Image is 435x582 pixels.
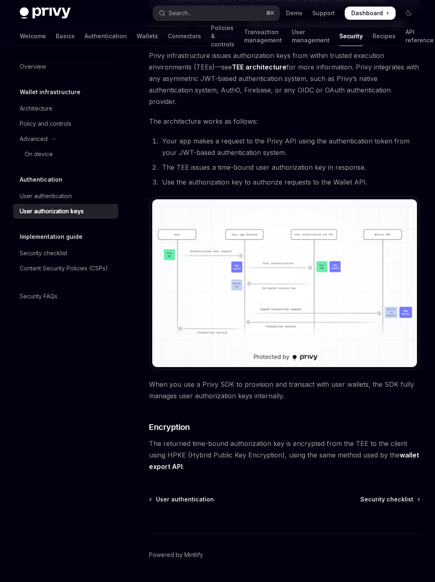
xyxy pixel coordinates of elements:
[360,495,413,503] span: Security checklist
[402,7,415,20] button: Toggle dark mode
[149,551,203,559] a: Powered by Mintlify
[312,9,335,17] a: Support
[160,135,420,158] li: Your app makes a request to the Privy API using the authentication token from your JWT-based auth...
[20,134,48,144] div: Advanced
[13,189,118,203] a: User authentication
[13,204,118,219] a: User authorization keys
[149,421,190,433] span: Encryption
[13,261,118,276] a: Content Security Policies (CSPs)
[20,263,108,273] div: Content Security Policies (CSPs)
[13,132,118,146] button: Toggle Advanced section
[149,50,420,107] span: Privy infrastructure issues authorization keys from within trusted execution environments (TEEs)—...
[244,26,282,46] a: Transaction management
[153,6,280,21] button: Open search
[25,149,53,159] div: On device
[286,9,302,17] a: Demo
[339,26,363,46] a: Security
[232,63,286,72] a: TEE architecture
[20,119,71,129] div: Policy and controls
[85,26,127,46] a: Authentication
[20,232,82,242] h5: Implementation guide
[20,291,57,301] div: Security FAQs
[150,495,214,503] a: User authentication
[13,147,118,162] a: On device
[152,199,417,367] img: Server-side user authorization keys
[160,162,420,173] li: The TEE issues a time-bound user authorization key in response.
[13,116,118,131] a: Policy and controls
[169,8,192,18] div: Search...
[405,26,434,46] a: API reference
[20,7,71,19] img: dark logo
[211,26,234,46] a: Policies & controls
[292,26,330,46] a: User management
[345,7,396,20] a: Dashboard
[20,26,46,46] a: Welcome
[20,62,46,72] div: Overview
[13,59,118,74] a: Overview
[373,26,396,46] a: Recipes
[20,175,62,185] h5: Authentication
[360,495,419,503] a: Security checklist
[13,246,118,261] a: Security checklist
[266,10,275,16] span: ⌘ K
[20,87,80,97] h5: Wallet infrastructure
[20,191,72,201] div: User authentication
[156,495,214,503] span: User authentication
[149,379,420,402] span: When you use a Privy SDK to provision and transact with user wallets, the SDK fully manages user ...
[168,26,201,46] a: Connectors
[13,289,118,304] a: Security FAQs
[20,248,67,258] div: Security checklist
[13,101,118,116] a: Architecture
[56,26,75,46] a: Basics
[149,438,420,472] span: The returned time-bound authorization key is encrypted from the TEE to the client using HPKE (Hyb...
[149,115,420,127] span: The architecture works as follows:
[351,9,383,17] span: Dashboard
[20,104,53,113] div: Architecture
[137,26,158,46] a: Wallets
[20,206,84,216] div: User authorization keys
[160,176,420,188] li: Use the authorization key to authorize requests to the Wallet API.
